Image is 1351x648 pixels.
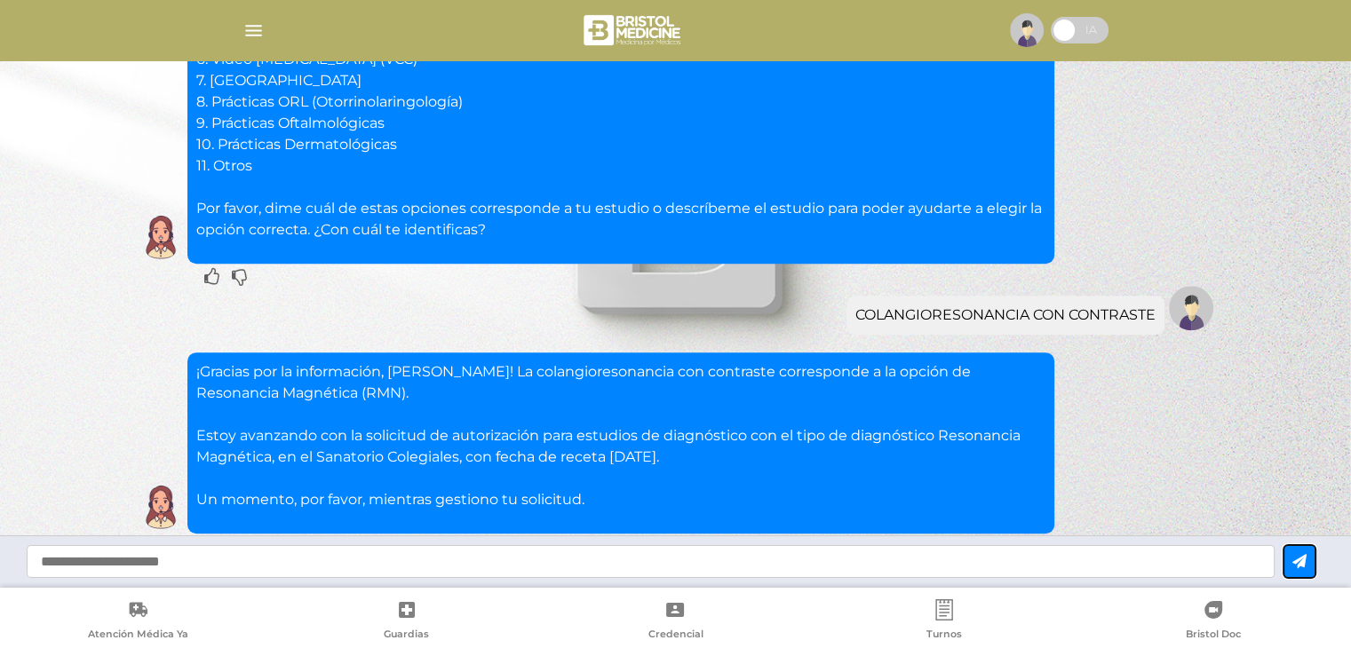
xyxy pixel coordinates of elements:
span: Bristol Doc [1186,628,1241,644]
img: Tu imagen [1169,286,1213,330]
img: Cober IA [139,215,183,259]
a: Credencial [541,599,810,644]
img: Cober_menu-lines-white.svg [242,20,265,42]
a: Bristol Doc [1078,599,1347,644]
div: COLANGIORESONANCIA CON CONTRASTE [855,304,1156,326]
span: Credencial [648,628,703,644]
span: Turnos [926,628,962,644]
img: bristol-medicine-blanco.png [581,9,687,51]
a: Atención Médica Ya [4,599,273,644]
span: Guardias [384,628,429,644]
a: Turnos [810,599,1079,644]
p: ¡Gracias por la información, [PERSON_NAME]! La colangioresonancia con contraste corresponde a la ... [196,361,1045,510]
a: Guardias [273,599,542,644]
span: Atención Médica Ya [88,628,188,644]
img: Cober IA [139,485,183,529]
img: profile-placeholder.svg [1010,13,1044,47]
